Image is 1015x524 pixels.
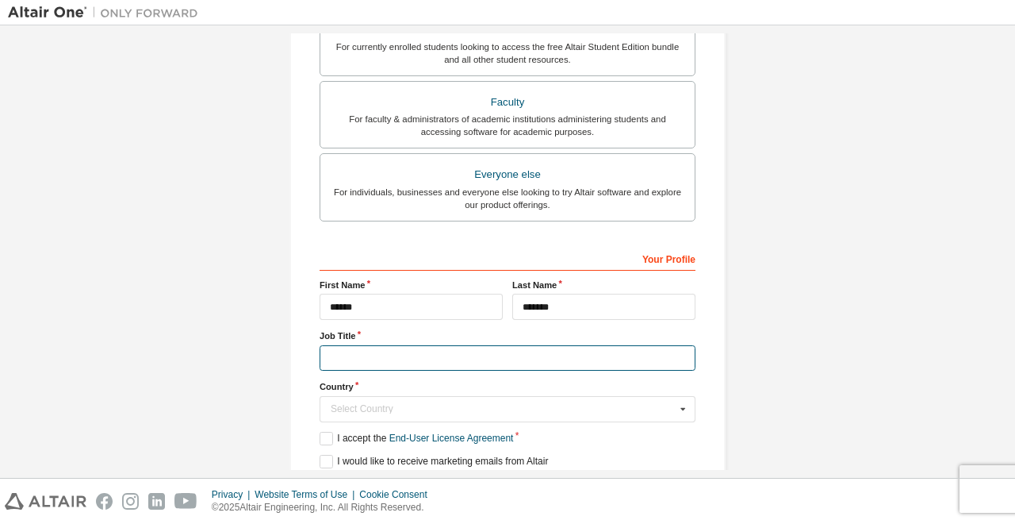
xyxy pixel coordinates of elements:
div: For faculty & administrators of academic institutions administering students and accessing softwa... [330,113,685,138]
div: For individuals, businesses and everyone else looking to try Altair software and explore our prod... [330,186,685,211]
img: facebook.svg [96,493,113,510]
label: Country [320,380,695,393]
div: Everyone else [330,164,685,186]
label: Job Title [320,329,695,342]
p: © 2025 Altair Engineering, Inc. All Rights Reserved. [212,501,437,514]
label: Last Name [512,279,695,291]
img: youtube.svg [174,493,197,510]
img: Altair One [8,5,206,21]
img: linkedin.svg [148,493,165,510]
div: Privacy [212,488,255,501]
img: altair_logo.svg [5,493,86,510]
label: First Name [320,279,503,291]
div: Website Terms of Use [255,488,359,501]
label: I would like to receive marketing emails from Altair [320,455,548,468]
a: End-User License Agreement [389,433,514,444]
label: I accept the [320,432,513,445]
div: Your Profile [320,245,695,271]
div: For currently enrolled students looking to access the free Altair Student Edition bundle and all ... [330,40,685,66]
div: Cookie Consent [359,488,436,501]
div: Faculty [330,91,685,114]
div: Select Country [331,404,676,414]
img: instagram.svg [122,493,139,510]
